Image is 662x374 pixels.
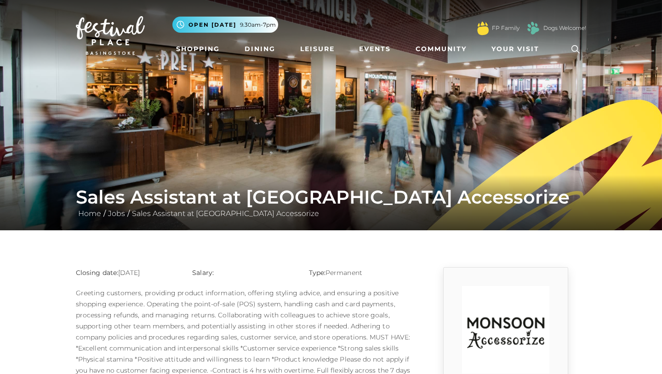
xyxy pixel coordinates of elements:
div: / / [69,186,593,219]
span: 9.30am-7pm [240,21,276,29]
strong: Closing date: [76,269,118,277]
h1: Sales Assistant at [GEOGRAPHIC_DATA] Accessorize [76,186,586,208]
a: Sales Assistant at [GEOGRAPHIC_DATA] Accessorize [130,209,321,218]
strong: Salary: [192,269,214,277]
p: [DATE] [76,267,178,278]
span: Your Visit [491,44,539,54]
a: Home [76,209,103,218]
a: Community [412,41,470,58]
a: Events [355,41,394,58]
strong: Type: [309,269,325,277]
span: Open [DATE] [188,21,236,29]
a: FP Family [492,24,519,32]
a: Dogs Welcome! [543,24,586,32]
button: Open [DATE] 9.30am-7pm [172,17,278,33]
a: Jobs [106,209,127,218]
a: Dining [241,41,279,58]
p: Permanent [309,267,411,278]
a: Shopping [172,41,223,58]
img: Festival Place Logo [76,16,145,55]
img: rtuC_1630740947_no1Y.jpg [462,286,549,374]
a: Leisure [297,41,338,58]
a: Your Visit [488,41,548,58]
